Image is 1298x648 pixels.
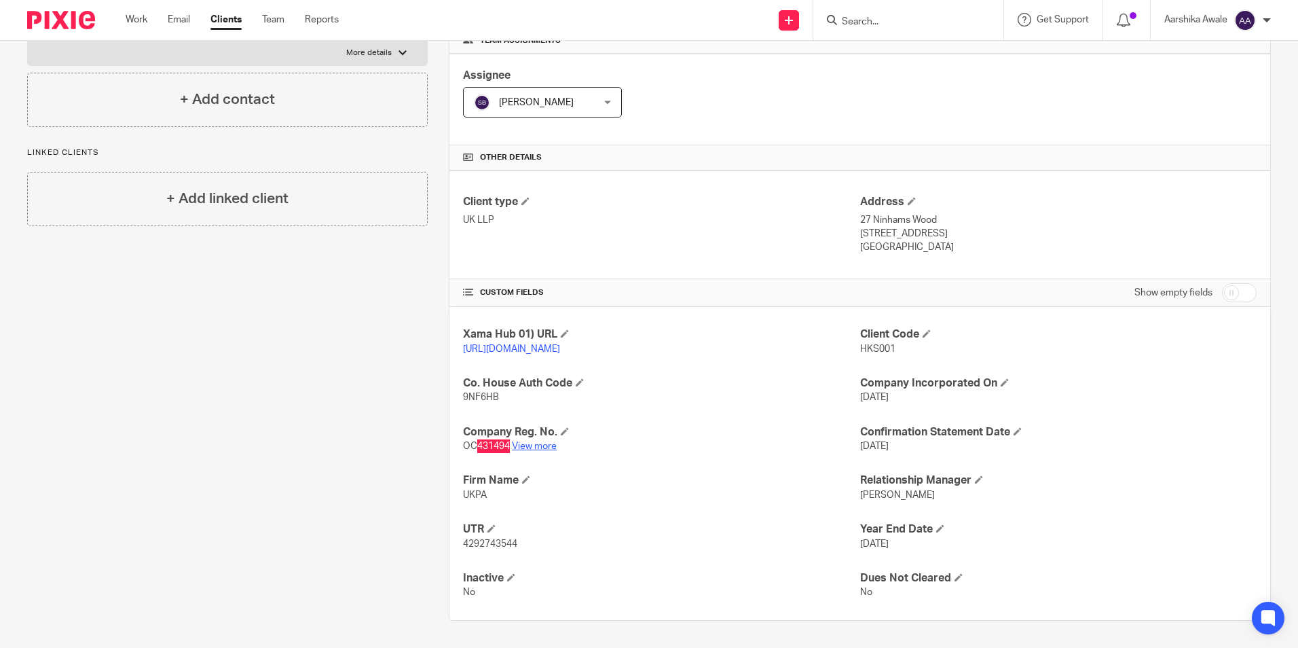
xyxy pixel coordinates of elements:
span: OC431494 [463,442,510,451]
h4: CUSTOM FIELDS [463,287,859,298]
a: Email [168,13,190,26]
span: [DATE] [860,393,889,402]
p: [STREET_ADDRESS] [860,227,1257,240]
h4: UTR [463,522,859,537]
span: [DATE] [860,539,889,549]
h4: Company Reg. No. [463,425,859,439]
img: Pixie [27,11,95,29]
a: Reports [305,13,339,26]
h4: Xama Hub 01) URL [463,327,859,342]
h4: Confirmation Statement Date [860,425,1257,439]
label: Show empty fields [1134,286,1212,300]
span: HKS001 [860,344,895,354]
span: [PERSON_NAME] [499,98,574,107]
h4: Firm Name [463,473,859,488]
a: [URL][DOMAIN_NAME] [463,344,560,354]
p: More details [346,48,392,58]
span: UKPA [463,490,487,500]
h4: + Add linked client [166,188,289,209]
p: [GEOGRAPHIC_DATA] [860,240,1257,254]
a: Team [262,13,284,26]
a: Clients [210,13,242,26]
span: Other details [480,152,542,163]
img: svg%3E [1234,10,1256,31]
input: Search [840,16,963,29]
a: Work [126,13,147,26]
span: No [463,588,475,597]
h4: Client type [463,195,859,209]
p: UK LLP [463,213,859,227]
h4: Address [860,195,1257,209]
span: 9NF6HB [463,393,499,402]
span: Get Support [1037,15,1089,24]
p: Aarshika Awale [1164,13,1227,26]
h4: Company Incorporated On [860,376,1257,391]
h4: Relationship Manager [860,473,1257,488]
span: [DATE] [860,442,889,451]
h4: Client Code [860,327,1257,342]
h4: Year End Date [860,522,1257,537]
span: No [860,588,872,597]
p: Linked clients [27,147,428,158]
span: Assignee [463,70,511,81]
a: View more [512,442,557,451]
h4: Co. House Auth Code [463,376,859,391]
h4: Inactive [463,571,859,586]
h4: + Add contact [180,89,275,110]
p: 27 Ninhams Wood [860,213,1257,227]
span: 4292743544 [463,539,517,549]
img: svg%3E [474,94,490,111]
span: [PERSON_NAME] [860,490,935,500]
h4: Dues Not Cleared [860,571,1257,586]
